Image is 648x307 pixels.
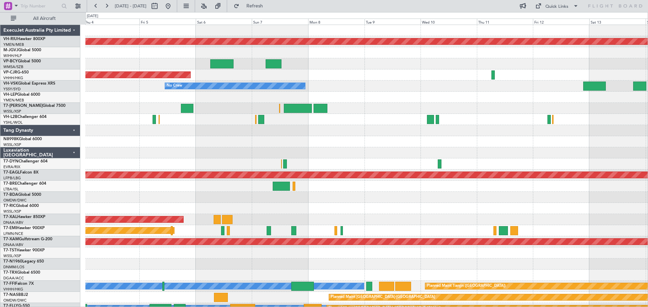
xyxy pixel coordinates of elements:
[3,215,45,219] a: T7-XALHawker 850XP
[3,171,20,175] span: T7-EAGL
[3,293,18,297] span: T7-NAS
[3,226,17,230] span: T7-EMI
[3,220,23,225] a: DNAA/ABV
[3,104,65,108] a: T7-[PERSON_NAME]Global 7500
[231,1,271,11] button: Refresh
[3,265,24,270] a: DNMM/LOS
[115,3,146,9] span: [DATE] - [DATE]
[3,164,20,170] a: EVRA/RIX
[3,193,41,197] a: T7-BDAGlobal 5000
[3,137,19,141] span: N8998K
[3,182,46,186] a: T7-BREChallenger 604
[3,82,18,86] span: VH-VSK
[331,292,435,302] div: Planned Maint [GEOGRAPHIC_DATA]-[GEOGRAPHIC_DATA]
[3,237,52,241] a: T7-XAMGulfstream G-200
[364,19,421,25] div: Tue 9
[87,13,98,19] div: [DATE]
[3,248,17,252] span: T7-TST
[3,104,43,108] span: T7-[PERSON_NAME]
[3,287,23,292] a: VHHH/HKG
[18,16,71,21] span: All Aircraft
[3,259,22,264] span: T7-N1960
[3,75,23,81] a: VHHH/HKG
[3,242,23,247] a: DNAA/ABV
[308,19,364,25] div: Mon 8
[3,204,16,208] span: T7-RIC
[3,282,34,286] a: T7-FFIFalcon 7X
[167,81,182,91] div: No Crew
[533,19,589,25] div: Fri 12
[241,4,269,8] span: Refresh
[3,253,21,258] a: WSSL/XSP
[3,48,18,52] span: M-JGVJ
[3,137,42,141] a: N8998KGlobal 6000
[3,120,23,125] a: YSHL/WOL
[3,93,17,97] span: VH-LEP
[3,282,15,286] span: T7-FFI
[3,87,21,92] a: YSSY/SYD
[3,204,39,208] a: T7-RICGlobal 6000
[3,276,24,281] a: DGAA/ACC
[3,248,45,252] a: T7-TSTHawker 900XP
[3,42,24,47] a: YMEN/MEB
[3,209,21,214] a: WSSL/XSP
[3,187,19,192] a: LTBA/ISL
[421,19,477,25] div: Wed 10
[3,59,41,63] a: VP-BCYGlobal 5000
[3,215,17,219] span: T7-XAL
[3,176,21,181] a: LFPB/LBG
[3,53,22,58] a: WIHH/HLP
[3,293,28,297] a: T7-NASBBJ2
[3,37,17,41] span: VH-RIU
[3,171,38,175] a: T7-EAGLFalcon 8X
[3,182,17,186] span: T7-BRE
[3,37,45,41] a: VH-RIUHawker 800XP
[3,159,48,163] a: T7-DYNChallenger 604
[3,115,18,119] span: VH-L2B
[427,281,506,291] div: Planned Maint Tianjin ([GEOGRAPHIC_DATA])
[3,59,18,63] span: VP-BCY
[196,19,252,25] div: Sat 6
[589,19,646,25] div: Sat 13
[3,231,23,236] a: LFMN/NCE
[252,19,308,25] div: Sun 7
[3,237,19,241] span: T7-XAM
[477,19,533,25] div: Thu 11
[3,98,24,103] a: YMEN/MEB
[3,70,29,74] a: VP-CJRG-650
[3,159,19,163] span: T7-DYN
[3,82,55,86] a: VH-VSKGlobal Express XRS
[3,193,18,197] span: T7-BDA
[545,3,568,10] div: Quick Links
[3,259,44,264] a: T7-N1960Legacy 650
[7,13,73,24] button: All Aircraft
[3,142,21,147] a: WSSL/XSP
[3,198,27,203] a: OMDW/DWC
[21,1,59,11] input: Trip Number
[83,19,139,25] div: Thu 4
[3,109,21,114] a: WSSL/XSP
[3,70,17,74] span: VP-CJR
[3,115,47,119] a: VH-L2BChallenger 604
[3,226,45,230] a: T7-EMIHawker 900XP
[3,271,17,275] span: T7-TRX
[532,1,582,11] button: Quick Links
[3,64,23,69] a: WMSA/SZB
[3,48,41,52] a: M-JGVJGlobal 5000
[3,271,40,275] a: T7-TRXGlobal 6500
[3,298,27,303] a: OMDW/DWC
[139,19,196,25] div: Fri 5
[3,93,40,97] a: VH-LEPGlobal 6000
